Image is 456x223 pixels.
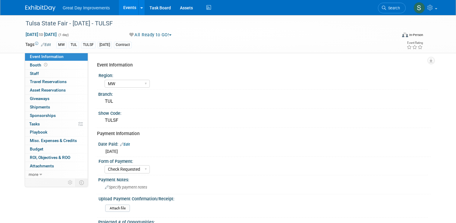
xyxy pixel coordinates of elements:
[25,120,88,128] a: Tasks
[65,179,76,186] td: Personalize Event Tab Strip
[58,33,69,37] span: (1 day)
[105,149,118,154] span: [DATE]
[30,138,77,143] span: Misc. Expenses & Credits
[30,71,39,76] span: Staff
[120,142,130,147] a: Edit
[25,111,88,120] a: Sponsorships
[30,54,64,59] span: Event Information
[98,140,431,147] div: Date Paid:
[103,97,426,106] div: TUL
[30,79,67,84] span: Travel Reservations
[25,128,88,136] a: Playbook
[81,42,96,48] div: TULSF
[98,109,431,116] div: Show Code:
[105,185,147,189] span: Specify payment notes
[30,63,49,67] span: Booth
[98,90,431,97] div: Branch:
[25,86,88,94] a: Asset Reservations
[25,154,88,162] a: ROI, Objectives & ROO
[414,2,425,14] img: Sha'Nautica Sales
[30,96,49,101] span: Giveaways
[69,42,79,48] div: TUL
[25,61,88,69] a: Booth
[43,63,49,67] span: Booth not reserved yet
[30,105,50,109] span: Shipments
[99,71,428,79] div: Region:
[97,62,426,68] div: Event Information
[25,170,88,179] a: more
[25,162,88,170] a: Attachments
[25,32,57,37] span: [DATE] [DATE]
[402,32,408,37] img: Format-Inperson.png
[30,147,43,151] span: Budget
[29,172,38,177] span: more
[30,113,56,118] span: Sponsorships
[29,121,40,126] span: Tasks
[24,18,389,29] div: Tulsa State Fair - [DATE] - TULSF
[25,145,88,153] a: Budget
[25,69,88,78] a: Staff
[30,163,54,168] span: Attachments
[41,43,51,47] a: Edit
[56,42,67,48] div: MW
[114,42,132,48] div: Contract
[98,175,431,183] div: Payment Notes:
[103,116,426,125] div: TULSF
[25,41,51,48] td: Tags
[409,33,423,37] div: In-Person
[97,131,426,137] div: Payment Information
[76,179,88,186] td: Toggle Event Tabs
[407,41,423,44] div: Event Rating
[30,88,66,92] span: Asset Reservations
[25,78,88,86] a: Travel Reservations
[25,95,88,103] a: Giveaways
[30,130,47,134] span: Playbook
[25,5,55,11] img: ExhibitDay
[63,5,110,10] span: Great Day Improvements
[127,32,174,38] button: All Ready to GO!
[98,42,112,48] div: [DATE]
[99,194,428,202] div: Upload Payment Confirmation/Receipt:
[25,137,88,145] a: Misc. Expenses & Credits
[30,155,70,160] span: ROI, Objectives & ROO
[364,31,423,40] div: Event Format
[386,6,400,10] span: Search
[38,32,44,37] span: to
[25,53,88,61] a: Event Information
[99,157,428,164] div: Form of Payment:
[378,3,406,13] a: Search
[25,103,88,111] a: Shipments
